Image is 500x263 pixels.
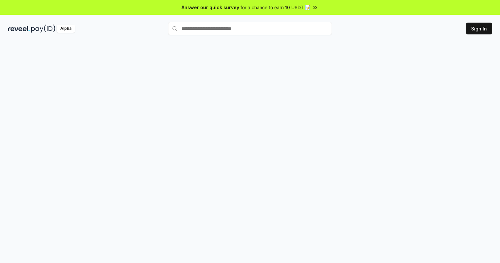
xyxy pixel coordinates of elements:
div: Alpha [57,25,75,33]
span: Answer our quick survey [182,4,239,11]
img: reveel_dark [8,25,30,33]
button: Sign In [466,23,492,34]
img: pay_id [31,25,55,33]
span: for a chance to earn 10 USDT 📝 [240,4,311,11]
